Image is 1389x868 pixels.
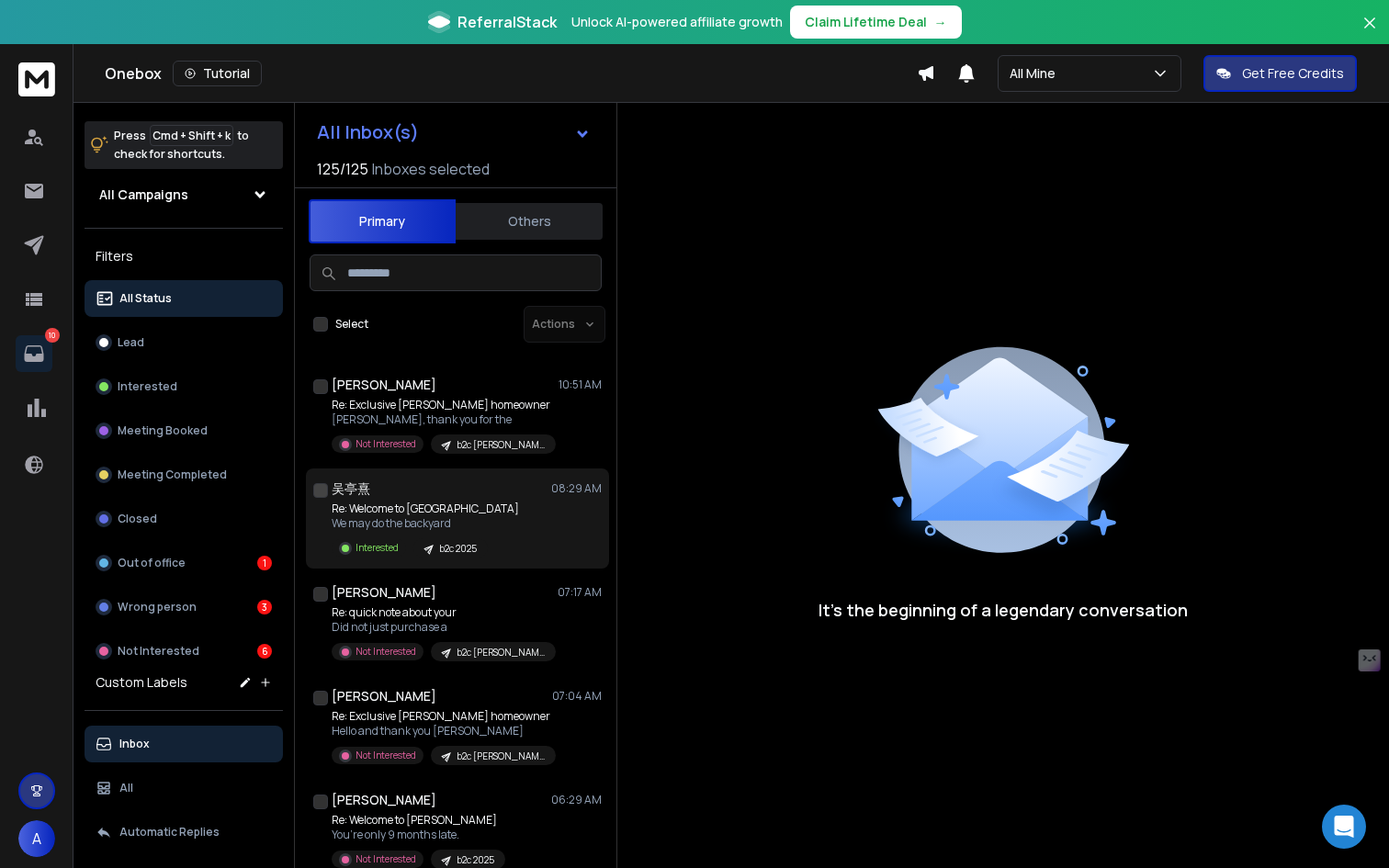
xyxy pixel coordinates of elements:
span: → [934,13,947,31]
h1: [PERSON_NAME] [332,687,436,705]
button: Automatic Replies [85,814,283,851]
div: 6 [257,644,272,659]
button: Close banner [1358,11,1382,55]
span: Cmd + Shift + k [150,125,233,146]
div: Open Intercom Messenger [1322,805,1366,849]
h1: [PERSON_NAME] [332,583,436,602]
p: Wrong person [118,600,197,614]
button: Primary [309,199,456,243]
p: 06:29 AM [551,793,602,807]
button: All Campaigns [85,176,283,213]
p: b2c 2025 [457,853,494,867]
p: b2c [PERSON_NAME] 2025 [457,750,545,763]
p: Interested [118,379,177,394]
button: Get Free Credits [1203,55,1357,92]
p: You’re only 9 months late. [332,828,505,842]
h3: Filters [85,243,283,269]
button: Others [456,201,603,242]
p: Re: Welcome to [GEOGRAPHIC_DATA] [332,502,519,516]
button: Claim Lifetime Deal→ [790,6,962,39]
p: Automatic Replies [119,825,220,840]
p: Unlock AI-powered affiliate growth [571,13,783,31]
div: 1 [257,556,272,570]
button: A [18,820,55,857]
p: We may do the backyard [332,516,519,531]
p: 08:29 AM [551,481,602,496]
button: Wrong person3 [85,589,283,626]
button: Meeting Completed [85,457,283,493]
h3: Inboxes selected [372,158,490,180]
p: Re: Exclusive [PERSON_NAME] homeowner [332,709,552,724]
h1: All Campaigns [99,186,188,204]
p: All Mine [1010,64,1063,83]
p: b2c [PERSON_NAME] 2025 [457,438,545,452]
p: 10 [45,328,60,343]
p: [PERSON_NAME], thank you for the [332,412,552,427]
label: Select [335,317,368,332]
p: Lead [118,335,144,350]
h1: All Inbox(s) [317,123,419,141]
button: All Inbox(s) [302,114,605,151]
p: b2c [PERSON_NAME] 2025 [457,646,545,659]
p: Inbox [119,737,150,751]
button: Out of office1 [85,545,283,581]
p: Out of office [118,556,186,570]
p: Not Interested [118,644,199,659]
p: Get Free Credits [1242,64,1344,83]
p: Re: quick note about your [332,605,552,620]
button: Lead [85,324,283,361]
p: Closed [118,512,157,526]
button: Interested [85,368,283,405]
p: It’s the beginning of a legendary conversation [819,597,1188,623]
p: Did not just purchase a [332,620,552,635]
p: 07:17 AM [558,585,602,600]
button: Not Interested6 [85,633,283,670]
span: ReferralStack [457,11,557,33]
p: b2c 2025 [439,542,477,556]
p: 10:51 AM [559,378,602,392]
button: All Status [85,280,283,317]
h3: Custom Labels [96,673,187,692]
h1: [PERSON_NAME] [332,791,436,809]
button: All [85,770,283,806]
p: Interested [356,541,399,555]
button: Tutorial [173,61,262,86]
p: 07:04 AM [552,689,602,704]
div: Onebox [105,61,917,86]
p: Not Interested [356,645,416,659]
p: Re: Exclusive [PERSON_NAME] homeowner [332,398,552,412]
div: 3 [257,600,272,614]
p: Not Interested [356,749,416,762]
p: All Status [119,291,172,306]
p: Meeting Completed [118,468,227,482]
p: Not Interested [356,437,416,451]
p: Re: Welcome to [PERSON_NAME] [332,813,505,828]
p: Press to check for shortcuts. [114,127,249,163]
button: Closed [85,501,283,537]
h1: 吴亭熹 [332,479,370,498]
p: Not Interested [356,852,416,866]
h1: [PERSON_NAME] [332,376,436,394]
button: Meeting Booked [85,412,283,449]
p: Hello and thank you [PERSON_NAME] [332,724,552,738]
button: Inbox [85,726,283,762]
p: Meeting Booked [118,423,208,438]
a: 10 [16,335,52,372]
p: All [119,781,133,795]
span: 125 / 125 [317,158,368,180]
